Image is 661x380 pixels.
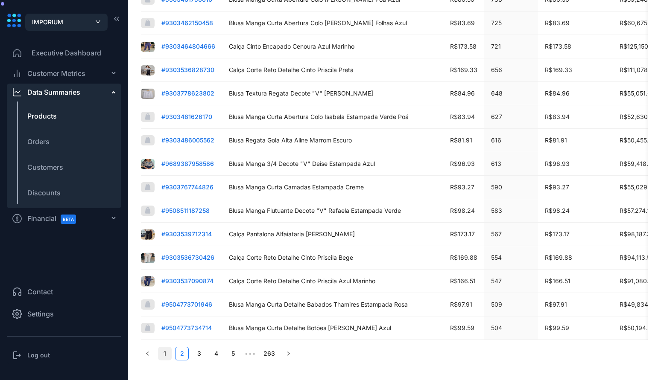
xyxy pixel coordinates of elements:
[161,19,213,26] span: # 9303462150458
[538,270,613,293] td: R$166.51
[161,90,214,97] span: # 9303778623802
[443,12,484,35] td: R$83.69
[484,105,538,129] td: 627
[538,58,613,82] td: R$169.33
[484,12,538,35] td: 725
[192,347,206,360] li: 3
[175,347,189,360] li: 2
[161,254,214,261] span: # 9303536730426
[484,316,538,340] td: 504
[484,82,538,105] td: 648
[222,105,415,129] td: Blusa Manga Curta Abertura Colo Isabela Estampada Verde Poá
[443,270,484,293] td: R$166.51
[538,176,613,199] td: R$93.27
[443,176,484,199] td: R$93.27
[222,293,415,316] td: Blusa Manga Curta Detalhe Babados Thamires Estampada Rosa
[443,152,484,176] td: R$96.93
[222,58,415,82] td: Calça Corte Reto Detalhe Cinto Priscila Preta
[222,35,415,58] td: Calça Cinto Encapado Cenoura Azul Marinho
[484,246,538,270] td: 554
[443,35,484,58] td: R$173.58
[484,176,538,199] td: 590
[161,43,215,50] span: # 9303464804666
[443,129,484,152] td: R$81.91
[161,301,212,308] span: # 9504773701946
[222,82,415,105] td: Blusa Textura Regata Decote "V" [PERSON_NAME]
[27,309,54,319] span: Settings
[443,223,484,246] td: R$173.17
[222,199,415,223] td: Blusa Manga Flutuante Decote "V" Rafaela Estampada Verde
[222,152,415,176] td: Blusa Manga 3/4 Decote "V" Deise Estampada Azul
[226,347,240,360] li: 5
[538,199,613,223] td: R$98.24
[161,113,212,120] span: # 9303461626170
[484,293,538,316] td: 509
[484,58,538,82] td: 656
[61,215,76,224] span: BETA
[538,152,613,176] td: R$96.93
[538,246,613,270] td: R$169.88
[222,270,415,293] td: Calça Corte Reto Detalhe Cinto Priscila Azul Marinho
[161,207,210,214] span: # 9508511187258
[27,287,53,297] span: Contact
[27,87,80,97] div: Data Summaries
[538,293,613,316] td: R$97.91
[32,17,63,27] span: IMPORIUM
[222,246,415,270] td: Calça Corte Reto Detalhe Cinto Priscila Bege
[141,347,155,360] li: Previous Page
[27,351,50,360] h3: Log out
[222,12,415,35] td: Blusa Manga Curta Abertura Colo [PERSON_NAME] Folhas Azul
[538,35,613,58] td: R$173.58
[227,347,240,360] a: 5
[27,136,50,147] span: Orders
[443,58,484,82] td: R$169.33
[25,14,108,31] button: IMPORIUM
[260,347,278,360] li: 263
[210,347,222,360] a: 4
[281,347,295,360] button: right
[484,223,538,246] td: 567
[158,347,171,360] a: 1
[484,35,538,58] td: 721
[27,111,57,121] span: Products
[443,316,484,340] td: R$99.59
[222,176,415,199] td: Blusa Manga Curta Camadas Estampada Creme
[443,246,484,270] td: R$169.88
[27,209,84,228] span: Financial
[209,347,223,360] li: 4
[286,351,291,356] span: right
[261,347,278,360] a: 263
[222,223,415,246] td: Calça Pantalona Alfaiataria [PERSON_NAME]
[161,183,214,191] span: # 9303767744826
[141,347,155,360] button: left
[443,293,484,316] td: R$97.91
[161,136,214,144] span: # 9303486005562
[443,82,484,105] td: R$84.96
[281,347,295,360] li: Next Page
[538,316,613,340] td: R$99.59
[161,160,214,167] span: # 9689387958586
[95,20,101,24] span: down
[222,316,415,340] td: Blusa Manga Curta Detalhe Botões [PERSON_NAME] Azul
[443,199,484,223] td: R$98.24
[161,324,212,331] span: # 9504773734714
[193,347,205,360] a: 3
[484,199,538,223] td: 583
[32,48,101,58] span: Executive Dashboard
[243,347,257,360] span: •••
[243,347,257,360] li: Next 5 Pages
[161,230,212,238] span: # 9303539712314
[538,82,613,105] td: R$84.96
[538,12,613,35] td: R$83.69
[27,162,63,172] span: Customers
[484,129,538,152] td: 616
[27,68,85,78] div: Customer Metrics
[538,223,613,246] td: R$173.17
[538,105,613,129] td: R$83.94
[145,351,150,356] span: left
[175,347,188,360] a: 2
[158,347,172,360] li: 1
[222,129,415,152] td: Blusa Regata Gola Alta Aline Marrom Escuro
[27,188,61,198] span: Discounts
[161,66,214,73] span: # 9303536828730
